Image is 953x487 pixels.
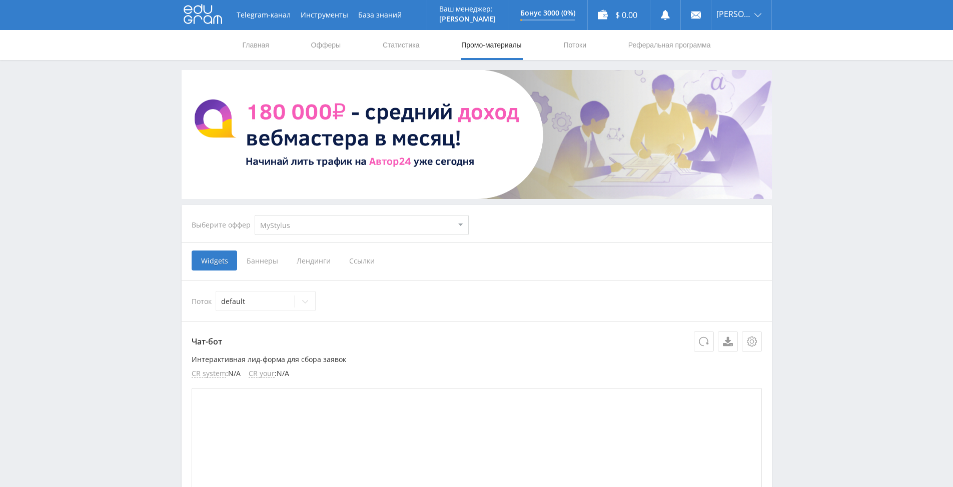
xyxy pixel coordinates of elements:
span: Widgets [192,250,237,270]
img: BannerAvtor24 [182,70,772,199]
button: Обновить [694,331,714,351]
div: Поток [192,291,762,311]
p: [PERSON_NAME] [439,15,496,23]
a: Потоки [562,30,587,60]
button: Настройки [742,331,762,351]
span: [PERSON_NAME] [716,10,751,18]
p: Чат-бот [192,331,762,351]
span: CR system [192,369,226,378]
span: CR your [249,369,275,378]
span: Лендинги [287,250,340,270]
li: : N/A [192,369,241,378]
a: Статистика [382,30,421,60]
span: Баннеры [237,250,287,270]
p: Интерактивная лид-форма для сбора заявок [192,355,762,363]
a: Скачать [718,331,738,351]
li: : N/A [249,369,289,378]
div: Выберите оффер [192,221,255,229]
a: Реферальная программа [627,30,712,60]
span: Ссылки [340,250,384,270]
a: Офферы [310,30,342,60]
a: Промо-материалы [460,30,522,60]
a: Главная [242,30,270,60]
p: Бонус 3000 (0%) [520,9,575,17]
p: Ваш менеджер: [439,5,496,13]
